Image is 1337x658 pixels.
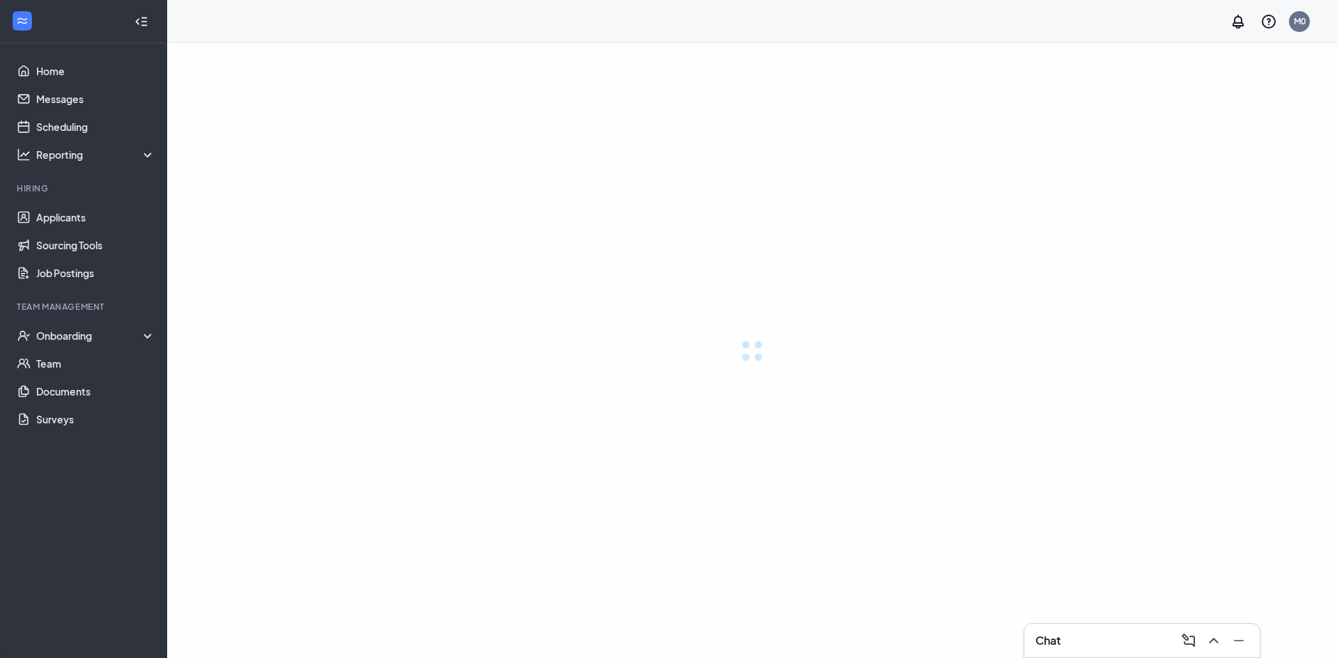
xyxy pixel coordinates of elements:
[36,113,155,141] a: Scheduling
[1260,13,1277,30] svg: QuestionInfo
[1176,629,1198,652] button: ComposeMessage
[17,182,153,194] div: Hiring
[36,377,155,405] a: Documents
[17,148,31,162] svg: Analysis
[36,405,155,433] a: Surveys
[36,203,155,231] a: Applicants
[36,231,155,259] a: Sourcing Tools
[1180,632,1197,649] svg: ComposeMessage
[1035,633,1061,648] h3: Chat
[1226,629,1249,652] button: Minimize
[36,57,155,85] a: Home
[36,329,156,343] div: Onboarding
[36,85,155,113] a: Messages
[36,350,155,377] a: Team
[17,301,153,313] div: Team Management
[1230,632,1247,649] svg: Minimize
[15,14,29,28] svg: WorkstreamLogo
[1230,13,1246,30] svg: Notifications
[1205,632,1222,649] svg: ChevronUp
[1201,629,1223,652] button: ChevronUp
[1294,15,1306,27] div: M0
[36,259,155,287] a: Job Postings
[36,148,156,162] div: Reporting
[17,329,31,343] svg: UserCheck
[134,15,148,29] svg: Collapse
